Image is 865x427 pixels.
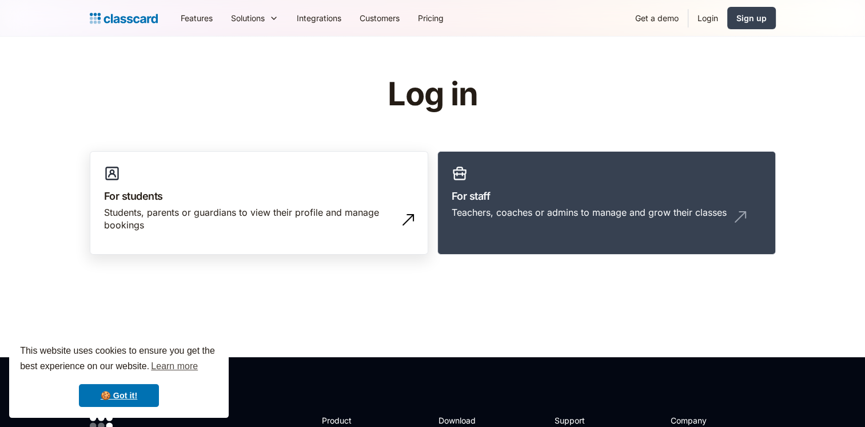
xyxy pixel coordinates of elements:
div: Solutions [222,5,288,31]
span: This website uses cookies to ensure you get the best experience on our website. [20,344,218,375]
div: Students, parents or guardians to view their profile and manage bookings [104,206,391,232]
h2: Product [322,414,383,426]
div: cookieconsent [9,333,229,418]
a: For studentsStudents, parents or guardians to view their profile and manage bookings [90,151,428,255]
h3: For students [104,188,414,204]
div: Teachers, coaches or admins to manage and grow their classes [452,206,727,219]
div: Sign up [736,12,767,24]
h2: Download [438,414,485,426]
a: Customers [350,5,409,31]
a: Login [688,5,727,31]
a: dismiss cookie message [79,384,159,407]
a: Integrations [288,5,350,31]
a: For staffTeachers, coaches or admins to manage and grow their classes [437,151,776,255]
a: Features [172,5,222,31]
h2: Company [671,414,747,426]
a: home [90,10,158,26]
a: learn more about cookies [149,358,200,375]
a: Sign up [727,7,776,29]
h3: For staff [452,188,762,204]
h1: Log in [251,77,614,112]
div: Solutions [231,12,265,24]
a: Get a demo [626,5,688,31]
h2: Support [555,414,601,426]
a: Pricing [409,5,453,31]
